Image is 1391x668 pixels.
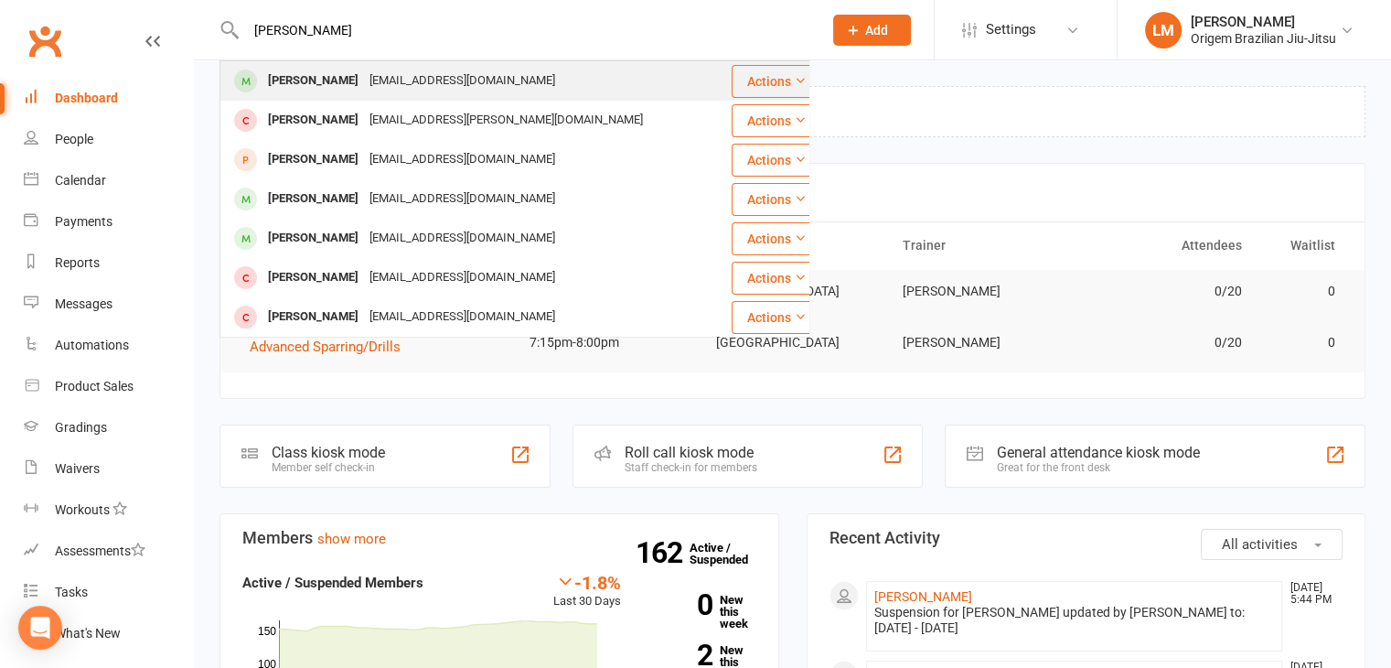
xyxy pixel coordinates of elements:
[262,107,364,134] div: [PERSON_NAME]
[364,68,561,94] div: [EMAIL_ADDRESS][DOMAIN_NAME]
[364,225,561,252] div: [EMAIL_ADDRESS][DOMAIN_NAME]
[55,585,88,599] div: Tasks
[874,605,1275,636] div: Suspension for [PERSON_NAME] updated by [PERSON_NAME] to: [DATE] - [DATE]
[262,146,364,173] div: [PERSON_NAME]
[829,529,1343,547] h3: Recent Activity
[364,304,561,330] div: [EMAIL_ADDRESS][DOMAIN_NAME]
[55,626,121,641] div: What's New
[55,420,107,435] div: Gradings
[55,214,112,229] div: Payments
[1191,30,1336,47] div: Origem Brazilian Jiu-Jitsu
[55,379,134,393] div: Product Sales
[250,336,413,358] button: Advanced Sparring/Drills
[24,407,193,448] a: Gradings
[625,444,757,461] div: Roll call kiosk mode
[732,144,822,177] button: Actions
[732,65,822,98] button: Actions
[732,222,822,255] button: Actions
[1258,321,1352,364] td: 0
[997,444,1200,461] div: General attendance kiosk mode
[262,225,364,252] div: [PERSON_NAME]
[865,23,888,38] span: Add
[885,321,1072,364] td: [PERSON_NAME]
[24,160,193,201] a: Calendar
[24,284,193,325] a: Messages
[1072,222,1258,269] th: Attendees
[55,502,110,517] div: Workouts
[317,531,386,547] a: show more
[24,490,193,531] a: Workouts
[272,444,385,461] div: Class kiosk mode
[1201,529,1343,560] button: All activities
[262,304,364,330] div: [PERSON_NAME]
[364,107,648,134] div: [EMAIL_ADDRESS][PERSON_NAME][DOMAIN_NAME]
[874,589,972,604] a: [PERSON_NAME]
[1222,536,1298,553] span: All activities
[1072,321,1258,364] td: 0/20
[55,338,129,352] div: Automations
[690,528,770,579] a: 162Active / Suspended
[885,222,1072,269] th: Trainer
[24,119,193,160] a: People
[986,9,1036,50] span: Settings
[55,132,93,146] div: People
[1072,270,1258,313] td: 0/20
[553,572,621,592] div: -1.8%
[272,461,385,474] div: Member self check-in
[242,529,756,547] h3: Members
[250,339,401,355] span: Advanced Sparring/Drills
[364,146,561,173] div: [EMAIL_ADDRESS][DOMAIN_NAME]
[55,255,100,270] div: Reports
[55,461,100,476] div: Waivers
[24,78,193,119] a: Dashboard
[24,242,193,284] a: Reports
[1281,582,1342,606] time: [DATE] 5:44 PM
[833,15,911,46] button: Add
[22,18,68,64] a: Clubworx
[364,186,561,212] div: [EMAIL_ADDRESS][DOMAIN_NAME]
[24,366,193,407] a: Product Sales
[55,544,145,558] div: Assessments
[732,104,822,137] button: Actions
[55,296,112,311] div: Messages
[732,183,822,216] button: Actions
[24,572,193,613] a: Tasks
[24,201,193,242] a: Payments
[997,461,1200,474] div: Great for the front desk
[55,91,118,105] div: Dashboard
[1258,222,1352,269] th: Waitlist
[885,270,1072,313] td: [PERSON_NAME]
[700,321,886,364] td: [GEOGRAPHIC_DATA]
[262,68,364,94] div: [PERSON_NAME]
[1191,14,1336,30] div: [PERSON_NAME]
[18,606,62,650] div: Open Intercom Messenger
[553,572,621,611] div: Last 30 Days
[242,575,423,591] strong: Active / Suspended Members
[648,591,712,619] strong: 0
[732,262,822,295] button: Actions
[262,264,364,291] div: [PERSON_NAME]
[24,448,193,490] a: Waivers
[1258,270,1352,313] td: 0
[1145,12,1182,48] div: LM
[24,613,193,654] a: What's New
[732,301,822,334] button: Actions
[24,325,193,366] a: Automations
[24,531,193,572] a: Assessments
[364,264,561,291] div: [EMAIL_ADDRESS][DOMAIN_NAME]
[636,539,690,566] strong: 162
[513,321,700,364] td: 7:15pm-8:00pm
[55,173,106,188] div: Calendar
[625,461,757,474] div: Staff check-in for members
[648,594,756,630] a: 0New this week
[262,186,364,212] div: [PERSON_NAME]
[241,17,809,43] input: Search...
